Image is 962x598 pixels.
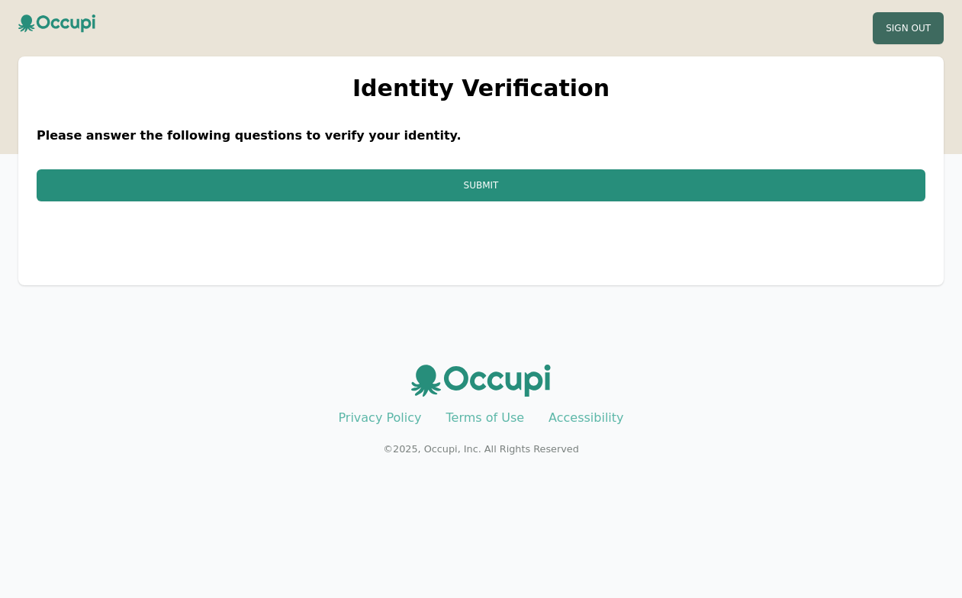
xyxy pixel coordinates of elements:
a: Accessibility [549,410,623,425]
button: Sign Out [873,12,944,44]
a: Privacy Policy [338,410,421,425]
strong: Please answer the following questions to verify your identity. [37,128,462,143]
button: Submit [37,169,925,201]
a: Terms of Use [446,410,524,425]
h1: Identity Verification [37,75,925,102]
small: © 2025 , Occupi, Inc. All Rights Reserved [383,443,579,455]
